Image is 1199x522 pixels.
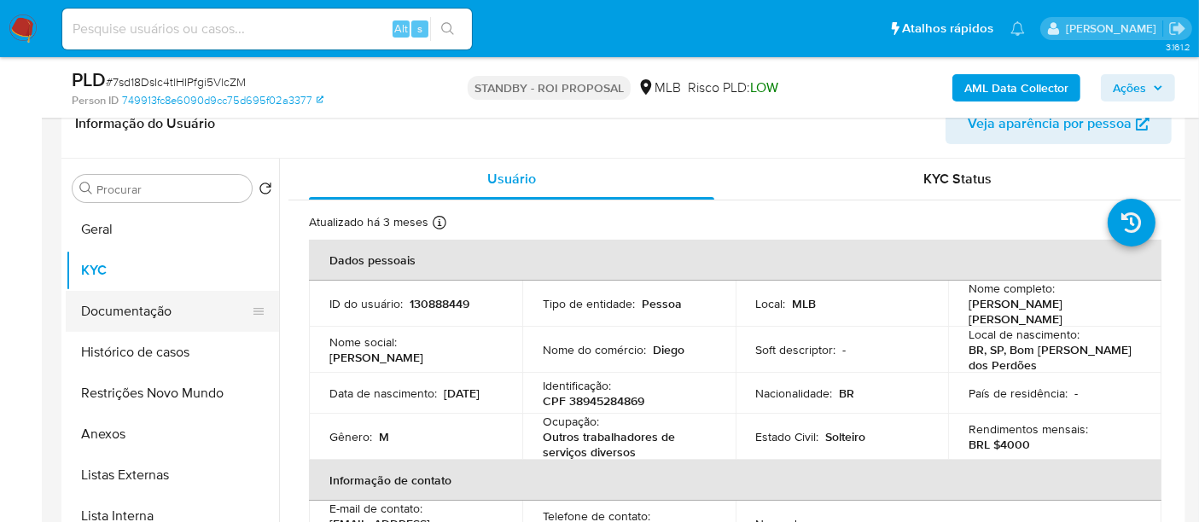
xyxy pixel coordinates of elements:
[379,429,389,444] p: M
[793,296,817,311] p: MLB
[642,296,682,311] p: Pessoa
[66,332,279,373] button: Histórico de casos
[902,20,993,38] span: Atalhos rápidos
[66,291,265,332] button: Documentação
[75,115,215,132] h1: Informação do Usuário
[329,350,423,365] p: [PERSON_NAME]
[840,386,855,401] p: BR
[969,342,1134,373] p: BR, SP, Bom [PERSON_NAME] dos Perdões
[969,327,1080,342] p: Local de nascimento :
[329,334,397,350] p: Nome social :
[637,78,681,97] div: MLB
[66,373,279,414] button: Restrições Novo Mundo
[1074,386,1078,401] p: -
[487,169,536,188] span: Usuário
[756,296,786,311] p: Local :
[410,296,469,311] p: 130888449
[543,378,611,393] p: Identificação :
[969,421,1088,437] p: Rendimentos mensais :
[96,182,245,197] input: Procurar
[688,78,778,97] span: Risco PLD:
[417,20,422,37] span: s
[969,386,1068,401] p: País de residência :
[1168,20,1186,38] a: Sair
[329,386,437,401] p: Data de nascimento :
[1113,74,1146,101] span: Ações
[1166,40,1190,54] span: 3.161.2
[756,342,836,357] p: Soft descriptor :
[969,437,1030,452] p: BRL $4000
[543,429,708,460] p: Outros trabalhadores de serviços diversos
[309,240,1161,281] th: Dados pessoais
[106,73,246,90] span: # 7sd18DsIc4tlHIPfgi5VlcZM
[66,250,279,291] button: KYC
[66,455,279,496] button: Listas Externas
[62,18,472,40] input: Pesquise usuários ou casos...
[122,93,323,108] a: 749913fc8e6090d9cc75d695f02a3377
[72,66,106,93] b: PLD
[66,414,279,455] button: Anexos
[750,78,778,97] span: LOW
[1066,20,1162,37] p: erico.trevizan@mercadopago.com.br
[1101,74,1175,101] button: Ações
[969,296,1134,327] p: [PERSON_NAME] [PERSON_NAME]
[468,76,631,100] p: STANDBY - ROI PROPOSAL
[444,386,480,401] p: [DATE]
[309,214,428,230] p: Atualizado há 3 meses
[543,414,599,429] p: Ocupação :
[329,501,422,516] p: E-mail de contato :
[968,103,1132,144] span: Veja aparência por pessoa
[394,20,408,37] span: Alt
[543,296,635,311] p: Tipo de entidade :
[756,386,833,401] p: Nacionalidade :
[1010,21,1025,36] a: Notificações
[329,296,403,311] p: ID do usuário :
[826,429,866,444] p: Solteiro
[756,429,819,444] p: Estado Civil :
[79,182,93,195] button: Procurar
[924,169,992,188] span: KYC Status
[543,393,644,409] p: CPF 38945284869
[72,93,119,108] b: Person ID
[259,182,272,200] button: Retornar ao pedido padrão
[430,17,465,41] button: search-icon
[946,103,1172,144] button: Veja aparência por pessoa
[66,209,279,250] button: Geral
[969,281,1055,296] p: Nome completo :
[329,429,372,444] p: Gênero :
[843,342,847,357] p: -
[653,342,684,357] p: Diego
[309,460,1161,501] th: Informação de contato
[543,342,646,357] p: Nome do comércio :
[964,74,1068,101] b: AML Data Collector
[952,74,1080,101] button: AML Data Collector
